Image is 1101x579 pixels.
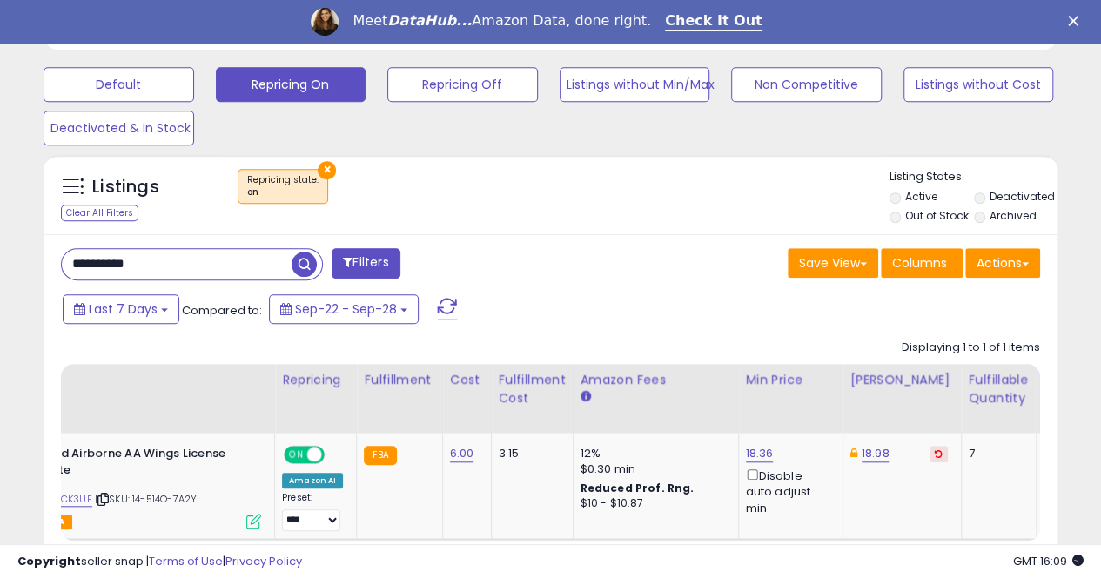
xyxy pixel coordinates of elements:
h5: Listings [92,175,159,199]
button: Last 7 Days [63,294,179,324]
div: $0.30 min [581,461,725,477]
div: Disable auto adjust min [746,466,829,516]
small: FBA [364,446,396,465]
strong: Copyright [17,553,81,569]
button: Default [44,67,194,102]
a: B01L4CK3UE [36,492,92,507]
button: Repricing Off [387,67,538,102]
button: Listings without Cost [903,67,1054,102]
div: Cost [450,371,484,389]
a: Terms of Use [149,553,223,569]
button: Repricing On [216,67,366,102]
a: 18.36 [746,445,774,462]
div: on [247,186,319,199]
small: Amazon Fees. [581,389,591,405]
i: DataHub... [387,12,472,29]
div: Meet Amazon Data, done right. [352,12,651,30]
div: Fulfillable Quantity [969,371,1029,407]
button: Columns [881,248,963,278]
div: Close [1068,16,1085,26]
button: Actions [965,248,1040,278]
a: 18.98 [862,445,890,462]
div: 7 [969,446,1023,461]
div: Fulfillment Cost [499,371,566,407]
b: 82nd Airborne AA Wings License Plate [39,446,251,482]
div: 3.15 [499,446,560,461]
div: Clear All Filters [61,205,138,221]
div: Displaying 1 to 1 of 1 items [902,340,1040,356]
div: Min Price [746,371,836,389]
label: Active [904,189,937,204]
label: Archived [990,208,1037,223]
div: 12% [581,446,725,461]
a: Check It Out [665,12,762,31]
button: Sep-22 - Sep-28 [269,294,419,324]
label: Out of Stock [904,208,968,223]
span: Columns [892,254,947,272]
span: ON [285,448,307,462]
span: | SKU: 14-514O-7A2Y [95,492,197,506]
a: 6.00 [450,445,474,462]
label: Deactivated [990,189,1055,204]
div: Fulfillment [364,371,434,389]
div: Amazon Fees [581,371,731,389]
button: × [318,161,336,179]
button: Listings without Min/Max [560,67,710,102]
span: 2025-10-6 16:09 GMT [1013,553,1084,569]
span: Compared to: [182,302,262,319]
button: Filters [332,248,399,279]
span: Repricing state : [247,173,319,199]
div: [PERSON_NAME] [850,371,954,389]
img: Profile image for Georgie [311,8,339,36]
div: seller snap | | [17,554,302,570]
button: Non Competitive [731,67,882,102]
span: OFF [322,448,350,462]
div: Repricing [282,371,349,389]
a: Privacy Policy [225,553,302,569]
p: Listing States: [890,169,1057,185]
button: Save View [788,248,878,278]
div: Amazon AI [282,473,343,488]
b: Reduced Prof. Rng. [581,481,695,495]
div: Preset: [282,492,343,531]
span: Sep-22 - Sep-28 [295,300,397,318]
button: Deactivated & In Stock [44,111,194,145]
div: $10 - $10.87 [581,496,725,511]
span: Last 7 Days [89,300,158,318]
